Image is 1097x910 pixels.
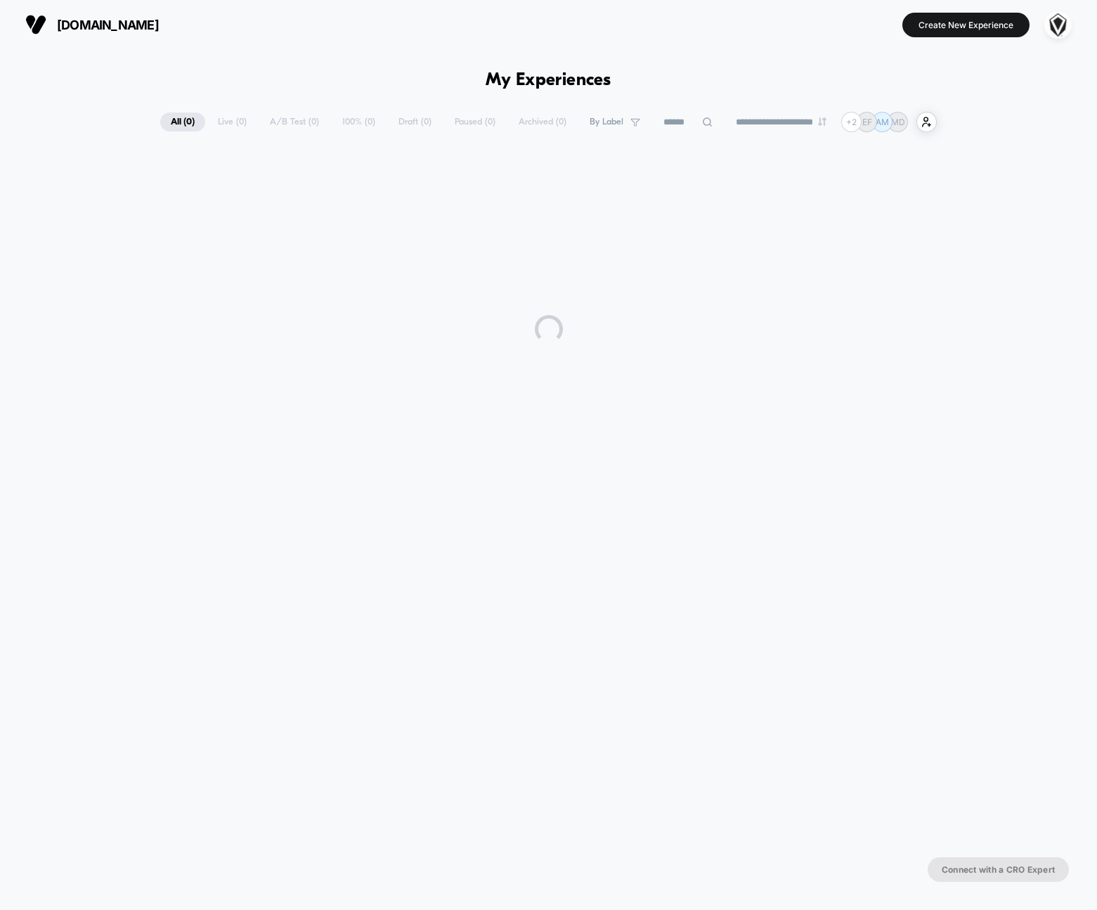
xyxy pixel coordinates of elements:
p: MD [891,117,905,127]
img: ppic [1044,11,1072,39]
img: end [818,117,826,126]
h1: My Experiences [486,70,611,91]
span: By Label [590,117,623,127]
p: EF [862,117,872,127]
span: [DOMAIN_NAME] [57,18,159,32]
button: ppic [1040,11,1076,39]
span: All ( 0 ) [160,113,205,132]
div: + 2 [841,112,862,132]
p: AM [876,117,889,127]
button: [DOMAIN_NAME] [21,13,163,36]
img: Visually logo [25,14,46,35]
button: Create New Experience [902,13,1030,37]
button: Connect with a CRO Expert [928,857,1069,882]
